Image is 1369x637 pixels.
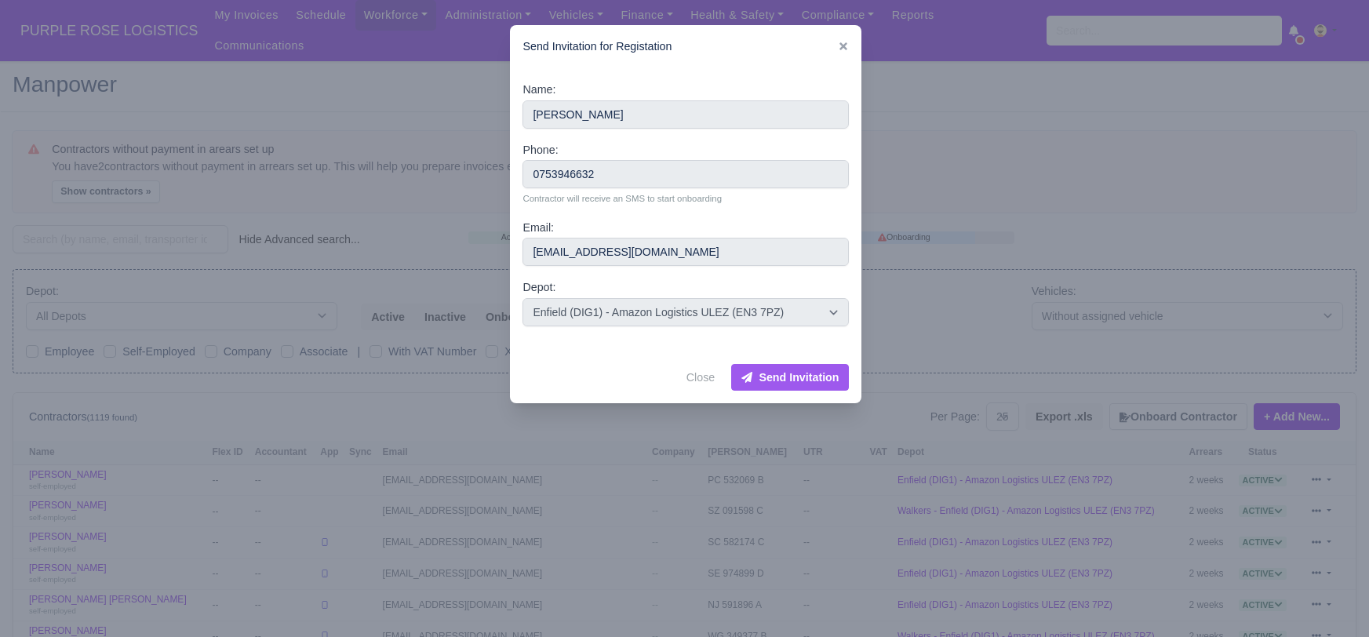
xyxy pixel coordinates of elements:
button: Send Invitation [731,364,849,391]
label: Email: [522,219,554,237]
iframe: Chat Widget [1087,455,1369,637]
label: Depot: [522,278,555,297]
label: Name: [522,81,555,99]
label: Phone: [522,141,558,159]
div: Send Invitation for Registation [510,25,861,68]
small: Contractor will receive an SMS to start onboarding [522,191,849,206]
